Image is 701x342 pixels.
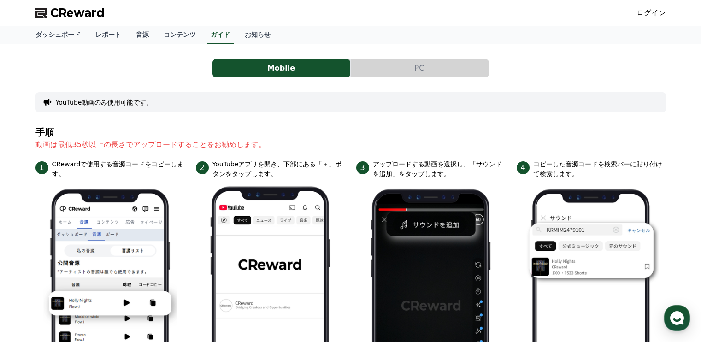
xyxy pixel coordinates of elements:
[351,59,489,77] button: PC
[35,127,666,137] h4: 手順
[207,26,234,44] a: ガイド
[50,6,105,20] span: CReward
[35,6,105,20] a: CReward
[35,139,666,150] p: 動画は最低35秒以上の長さでアップロードすることをお勧めします。
[52,159,185,179] p: CRewardで使用する音源コードをコピーします。
[28,26,88,44] a: ダッシュボード
[88,26,129,44] a: レポート
[35,161,48,174] span: 1
[356,161,369,174] span: 3
[212,159,345,179] p: YouTubeアプリを開き、下部にある「＋」ボタンをタップします。
[156,26,203,44] a: コンテンツ
[196,161,209,174] span: 2
[517,161,530,174] span: 4
[129,26,156,44] a: 音源
[56,98,153,107] button: YouTube動画のみ使用可能です。
[533,159,666,179] p: コピーした音源コードを検索バーに貼り付けて検索します。
[373,159,506,179] p: アップロードする動画を選択し、「サウンドを追加」をタップします。
[212,59,350,77] button: Mobile
[237,26,278,44] a: お知らせ
[351,59,489,77] a: PC
[636,7,666,18] a: ログイン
